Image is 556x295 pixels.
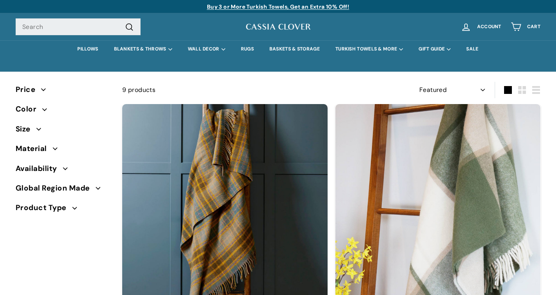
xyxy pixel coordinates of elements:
[328,40,411,58] summary: TURKISH TOWELS & MORE
[411,40,458,58] summary: GIFT GUIDE
[233,40,262,58] a: RUGS
[69,40,106,58] a: PILLOWS
[180,40,233,58] summary: WALL DECOR
[262,40,328,58] a: BASKETS & STORAGE
[207,3,349,10] a: Buy 3 or More Turkish Towels, Get an Extra 10% Off!
[122,85,331,95] div: 9 products
[16,82,110,101] button: Price
[527,24,540,29] span: Cart
[456,15,506,38] a: Account
[16,161,110,180] button: Availability
[16,103,42,115] span: Color
[16,101,110,121] button: Color
[16,180,110,200] button: Global Region Made
[16,200,110,219] button: Product Type
[16,163,63,174] span: Availability
[16,18,141,36] input: Search
[458,40,486,58] a: SALE
[16,143,53,155] span: Material
[16,202,72,214] span: Product Type
[106,40,180,58] summary: BLANKETS & THROWS
[477,24,501,29] span: Account
[16,84,41,95] span: Price
[16,182,96,194] span: Global Region Made
[506,15,545,38] a: Cart
[16,141,110,160] button: Material
[16,123,36,135] span: Size
[16,121,110,141] button: Size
